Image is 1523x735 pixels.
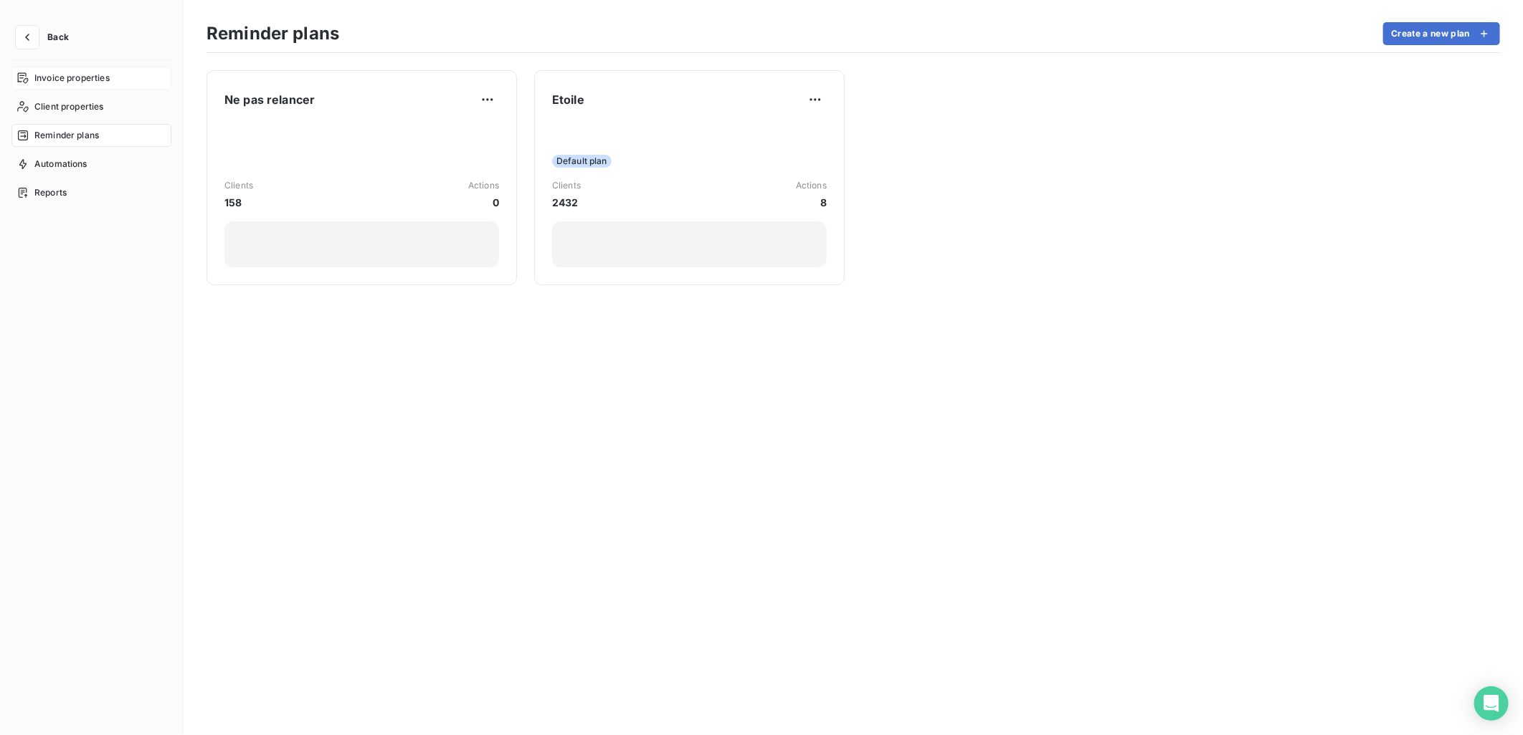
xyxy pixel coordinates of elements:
[224,195,253,210] span: 158
[34,72,110,85] span: Invoice properties
[468,195,499,210] span: 0
[552,195,581,210] span: 2432
[47,33,69,42] span: Back
[1474,686,1509,721] div: Open Intercom Messenger
[552,179,581,192] span: Clients
[552,91,584,108] span: Etoile
[34,100,104,113] span: Client properties
[11,153,171,176] a: Automations
[796,195,827,210] span: 8
[1383,22,1500,45] button: Create a new plan
[11,124,171,147] a: Reminder plans
[11,181,171,204] a: Reports
[552,155,612,168] span: Default plan
[11,67,171,90] a: Invoice properties
[34,158,87,170] span: Automations
[34,129,99,142] span: Reminder plans
[34,186,67,199] span: Reports
[207,21,339,47] h3: Reminder plans
[224,91,315,108] span: Ne pas relancer
[11,26,80,49] button: Back
[224,179,253,192] span: Clients
[11,95,171,118] a: Client properties
[468,179,499,192] span: Actions
[796,179,827,192] span: Actions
